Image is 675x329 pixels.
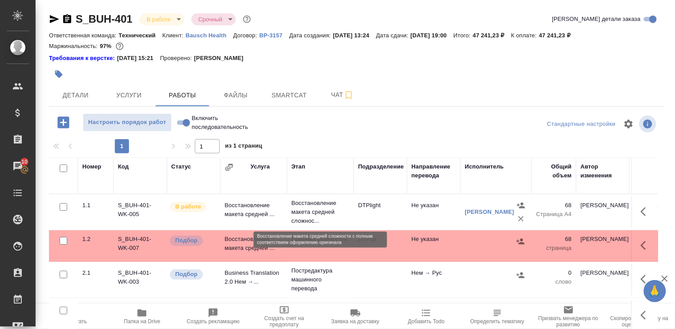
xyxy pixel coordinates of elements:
[171,162,191,171] div: Статус
[169,269,216,281] div: Можно подбирать исполнителей
[291,199,349,225] p: Восстановление макета средней сложнос...
[291,266,349,293] p: Постредактура машинного перевода
[536,235,572,244] p: 68
[639,116,658,132] span: Посмотреть информацию
[538,315,599,328] span: Призвать менеджера по развитию
[268,90,311,101] span: Smartcat
[82,269,109,277] div: 2.1
[473,32,511,39] p: 47 241,23 ₽
[249,304,320,329] button: Создать счет на предоплату
[88,117,167,128] span: Настроить порядок работ
[196,16,225,23] button: Срочный
[635,269,657,290] button: Здесь прячутся важные кнопки
[160,54,194,63] p: Проверено:
[251,162,270,171] div: Услуга
[536,162,572,180] div: Общий объем
[220,230,287,261] td: Восстановление макета средней ...
[169,235,216,247] div: Можно подбирать исполнителей
[241,13,253,25] button: Доп статусы указывают на важность/срочность заказа
[113,264,167,295] td: S_BUH-401-WK-003
[354,230,407,261] td: DTPqa
[162,32,186,39] p: Клиент:
[259,32,289,39] p: ВР-3157
[49,54,117,63] div: Нажми, чтобы открыть папку с инструкцией
[83,113,172,132] button: Настроить порядок работ
[291,162,305,171] div: Этап
[186,32,233,39] p: Bausch Health
[644,280,666,302] button: 🙏
[391,304,462,329] button: Добавить Todo
[376,32,410,39] p: Дата сдачи:
[291,235,349,244] p: Приемка разверстки
[412,162,456,180] div: Направление перевода
[354,197,407,228] td: DTPlight
[175,202,201,211] p: В работе
[191,13,236,25] div: В работе
[49,32,119,39] p: Ответственная команда:
[49,64,69,84] button: Добавить тэг
[635,235,657,256] button: Здесь прячутся важные кнопки
[536,210,572,219] p: Страница А4
[514,269,527,282] button: Назначить
[220,197,287,228] td: Восстановление макета средней ...
[576,197,630,228] td: [PERSON_NAME]
[291,302,349,329] p: Постредактура машинного перевода
[233,32,259,39] p: Договор:
[536,269,572,277] p: 0
[82,162,101,171] div: Номер
[358,162,404,171] div: Подразделение
[604,304,675,329] button: Скопировать ссылку на оценку заказа
[407,264,461,295] td: Нем → Рус
[511,32,539,39] p: К оплате:
[51,113,76,132] button: Добавить работу
[49,43,100,49] p: Маржинальность:
[49,14,60,24] button: Скопировать ссылку для ЯМессенджера
[161,90,204,101] span: Работы
[124,318,161,325] span: Папка на Drive
[186,31,233,39] a: Bausch Health
[214,90,257,101] span: Файлы
[470,318,524,325] span: Определить тематику
[453,32,473,39] p: Итого:
[2,155,33,177] a: 10
[225,163,234,172] button: Сгруппировать
[117,54,160,63] p: [DATE] 15:21
[187,318,240,325] span: Создать рекламацию
[49,54,117,63] a: Требования к верстке:
[114,40,125,52] button: 1088.00 RUB;
[536,244,572,253] p: страница
[225,140,263,153] span: из 1 страниц
[321,89,364,100] span: Чат
[100,43,113,49] p: 97%
[175,236,198,245] p: Подбор
[539,32,578,39] p: 47 241,23 ₽
[289,32,333,39] p: Дата создания:
[331,318,379,325] span: Заявка на доставку
[407,197,461,228] td: Не указан
[576,230,630,261] td: [PERSON_NAME]
[254,315,315,328] span: Создать счет на предоплату
[536,277,572,286] p: слово
[16,157,33,166] span: 10
[108,90,150,101] span: Услуги
[194,54,250,63] p: [PERSON_NAME]
[82,235,109,244] div: 1.2
[113,230,167,261] td: S_BUH-401-WK-007
[465,209,514,215] a: [PERSON_NAME]
[320,304,391,329] button: Заявка на доставку
[140,13,184,25] div: В работе
[576,264,630,295] td: [PERSON_NAME]
[76,13,133,25] a: S_BUH-401
[609,315,670,328] span: Скопировать ссылку на оценку заказа
[514,199,528,212] button: Назначить
[462,304,533,329] button: Определить тематику
[259,31,289,39] a: ВР-3157
[647,282,663,301] span: 🙏
[113,197,167,228] td: S_BUH-401-WK-005
[62,14,73,24] button: Скопировать ссылку
[82,201,109,210] div: 1.1
[54,90,97,101] span: Детали
[407,230,461,261] td: Не указан
[411,32,454,39] p: [DATE] 19:00
[533,304,604,329] button: Призвать менеджера по развитию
